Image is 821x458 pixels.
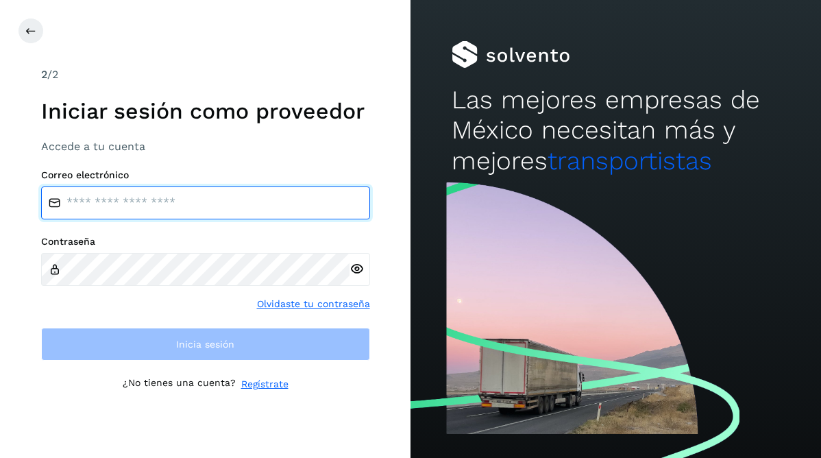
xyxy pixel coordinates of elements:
[41,140,370,153] h3: Accede a tu cuenta
[123,377,236,391] p: ¿No tienes una cuenta?
[257,297,370,311] a: Olvidaste tu contraseña
[241,377,289,391] a: Regístrate
[41,98,370,124] h1: Iniciar sesión como proveedor
[548,146,712,176] span: transportistas
[176,339,234,349] span: Inicia sesión
[41,67,370,83] div: /2
[41,236,370,248] label: Contraseña
[41,68,47,81] span: 2
[41,328,370,361] button: Inicia sesión
[41,169,370,181] label: Correo electrónico
[452,85,780,176] h2: Las mejores empresas de México necesitan más y mejores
